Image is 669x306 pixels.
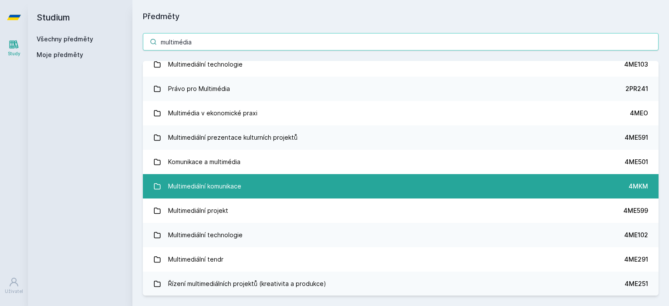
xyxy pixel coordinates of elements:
[37,50,83,59] span: Moje předměty
[168,251,223,268] div: Multimediální tendr
[168,153,240,171] div: Komunikace a multimédia
[143,52,659,77] a: Multimediální technologie 4ME103
[5,288,23,295] div: Uživatel
[143,77,659,101] a: Právo pro Multimédia 2PR241
[168,56,243,73] div: Multimediální technologie
[2,272,26,299] a: Uživatel
[168,226,243,244] div: Multimediální technologie
[37,35,93,43] a: Všechny předměty
[143,150,659,174] a: Komunikace a multimédia 4ME501
[625,158,648,166] div: 4ME501
[143,223,659,247] a: Multimediální technologie 4ME102
[168,104,257,122] div: Multimédia v ekonomické praxi
[168,275,326,293] div: Řízení multimediálních projektů (kreativita a produkce)
[624,255,648,264] div: 4ME291
[168,129,297,146] div: Multimediální prezentace kulturních projektů
[168,202,228,219] div: Multimediální projekt
[143,101,659,125] a: Multimédia v ekonomické praxi 4MEO
[624,231,648,239] div: 4ME102
[143,272,659,296] a: Řízení multimediálních projektů (kreativita a produkce) 4ME251
[630,109,648,118] div: 4MEO
[143,10,659,23] h1: Předměty
[628,182,648,191] div: 4MKM
[624,60,648,69] div: 4ME103
[2,35,26,61] a: Study
[143,33,659,50] input: Název nebo ident předmětu…
[168,80,230,98] div: Právo pro Multimédia
[625,133,648,142] div: 4ME591
[168,178,241,195] div: Multimediální komunikace
[143,198,659,223] a: Multimediální projekt 4ME599
[143,247,659,272] a: Multimediální tendr 4ME291
[623,206,648,215] div: 4ME599
[625,84,648,93] div: 2PR241
[143,125,659,150] a: Multimediální prezentace kulturních projektů 4ME591
[143,174,659,198] a: Multimediální komunikace 4MKM
[625,279,648,288] div: 4ME251
[8,50,20,57] div: Study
